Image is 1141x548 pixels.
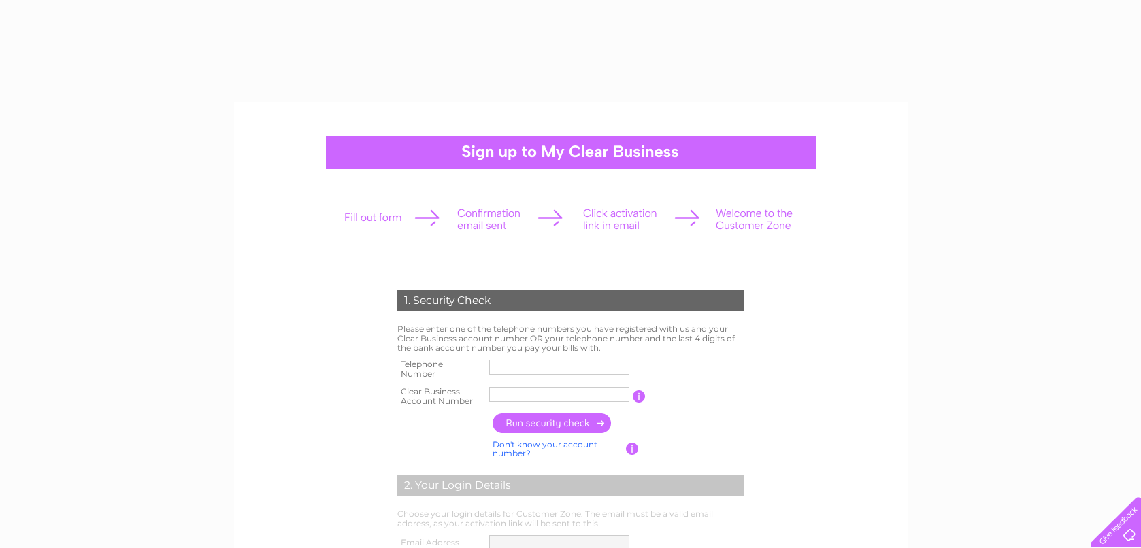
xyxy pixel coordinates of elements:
input: Information [626,443,639,455]
a: Don't know your account number? [493,439,597,459]
div: 1. Security Check [397,290,744,311]
div: 2. Your Login Details [397,475,744,496]
td: Please enter one of the telephone numbers you have registered with us and your Clear Business acc... [394,321,748,356]
input: Information [633,390,646,403]
td: Choose your login details for Customer Zone. The email must be a valid email address, as your act... [394,506,748,532]
th: Telephone Number [394,356,486,383]
th: Clear Business Account Number [394,383,486,410]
